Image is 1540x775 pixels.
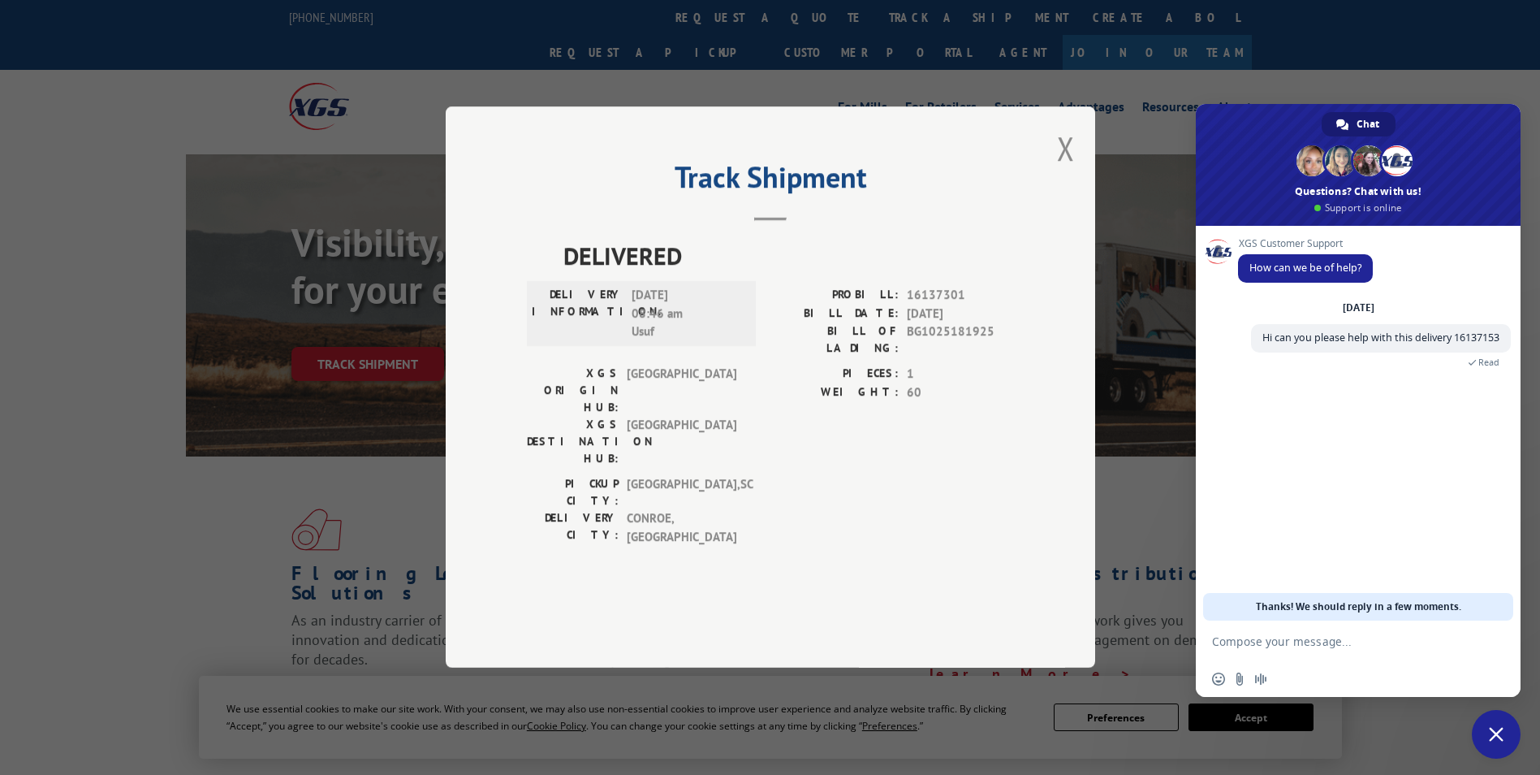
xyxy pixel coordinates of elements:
span: 16137301 [907,287,1014,305]
label: PICKUP CITY: [527,476,619,510]
span: Chat [1357,112,1379,136]
span: [DATE] 08:46 am Usuf [632,287,741,342]
label: DELIVERY CITY: [527,510,619,547]
label: DELIVERY INFORMATION: [532,287,623,342]
label: XGS ORIGIN HUB: [527,366,619,417]
div: [DATE] [1343,303,1374,313]
span: Audio message [1254,673,1267,686]
span: Insert an emoji [1212,673,1225,686]
div: Chat [1322,112,1395,136]
span: DELIVERED [563,238,1014,275]
span: [GEOGRAPHIC_DATA] [627,366,736,417]
textarea: Compose your message... [1212,634,1469,649]
label: WEIGHT: [770,383,899,402]
span: BG1025181925 [907,323,1014,357]
span: 60 [907,383,1014,402]
h2: Track Shipment [527,166,1014,197]
span: Hi can you please help with this delivery 16137153 [1262,331,1499,344]
label: BILL OF LADING: [770,323,899,357]
span: How can we be of help? [1249,261,1361,275]
span: [GEOGRAPHIC_DATA] [627,417,736,468]
label: PROBILL: [770,287,899,305]
span: CONROE , [GEOGRAPHIC_DATA] [627,510,736,547]
span: Read [1478,357,1499,368]
span: XGS Customer Support [1238,238,1373,249]
label: PIECES: [770,366,899,384]
span: Thanks! We should reply in a few moments. [1256,593,1461,621]
label: BILL DATE: [770,305,899,323]
button: Close modal [1057,127,1075,170]
label: XGS DESTINATION HUB: [527,417,619,468]
span: 1 [907,366,1014,384]
span: [GEOGRAPHIC_DATA] , SC [627,476,736,510]
span: [DATE] [907,305,1014,323]
span: Send a file [1233,673,1246,686]
div: Close chat [1472,710,1521,759]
